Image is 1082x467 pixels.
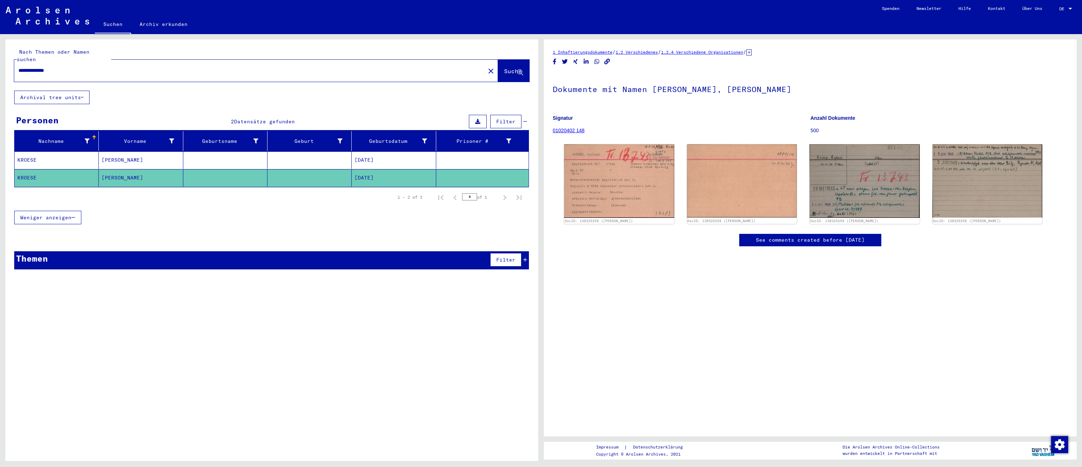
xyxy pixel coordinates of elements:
[496,257,515,263] span: Filter
[658,49,661,55] span: /
[131,16,196,33] a: Archiv erkunden
[932,144,1043,218] img: 004.jpg
[1051,436,1068,453] img: Zustimmung ändern
[687,144,797,217] img: 002.jpg
[604,57,611,66] button: Copy link
[551,57,558,66] button: Share on Facebook
[462,194,498,200] div: of 1
[17,49,90,63] mat-label: Nach Themen oder Namen suchen
[397,194,422,200] div: 1 – 2 of 2
[627,444,691,451] a: Datenschutzerklärung
[811,127,1068,134] p: 500
[1059,6,1067,11] span: DE
[15,151,99,169] mat-cell: KROESE
[20,214,71,221] span: Weniger anzeigen
[95,16,131,34] a: Suchen
[596,451,691,457] p: Copyright © Arolsen Archives, 2021
[593,57,601,66] button: Share on WhatsApp
[234,118,295,125] span: Datensätze gefunden
[553,115,573,121] b: Signatur
[352,169,436,187] mat-cell: [DATE]
[17,138,90,145] div: Nachname
[352,131,436,151] mat-header-cell: Geburtsdatum
[565,219,633,223] a: DocID: 130325258 ([PERSON_NAME])
[810,219,878,223] a: DocID: 130325258 ([PERSON_NAME])
[270,135,351,147] div: Geburt‏
[811,115,855,121] b: Anzahl Dokumente
[490,115,521,128] button: Filter
[6,7,89,25] img: Arolsen_neg.svg
[355,138,427,145] div: Geburtsdatum
[99,151,183,169] mat-cell: [PERSON_NAME]
[186,138,258,145] div: Geburtsname
[436,131,529,151] mat-header-cell: Prisoner #
[270,138,342,145] div: Geburt‏
[15,131,99,151] mat-header-cell: Nachname
[612,49,616,55] span: /
[756,236,865,244] a: See comments created before [DATE]
[14,91,90,104] button: Archival tree units
[572,57,579,66] button: Share on Xing
[596,444,624,451] a: Impressum
[498,190,512,204] button: Next page
[553,73,1068,104] h1: Dokumente mit Namen [PERSON_NAME], [PERSON_NAME]
[564,144,674,218] img: 001.jpg
[16,252,48,265] div: Themen
[15,169,99,187] mat-cell: KROESE
[102,138,174,145] div: Vorname
[17,135,98,147] div: Nachname
[99,131,183,151] mat-header-cell: Vorname
[102,135,183,147] div: Vorname
[843,444,940,450] p: Die Arolsen Archives Online-Collections
[352,151,436,169] mat-cell: [DATE]
[267,131,352,151] mat-header-cell: Geburt‏
[448,190,462,204] button: Previous page
[487,67,495,75] mat-icon: close
[99,169,183,187] mat-cell: [PERSON_NAME]
[843,450,940,457] p: wurden entwickelt in Partnerschaft mit
[355,135,435,147] div: Geburtsdatum
[596,444,691,451] div: |
[810,144,920,218] img: 003.jpg
[186,135,267,147] div: Geburtsname
[583,57,590,66] button: Share on LinkedIn
[743,49,746,55] span: /
[1051,436,1068,453] div: Zustimmung ändern
[933,219,1001,223] a: DocID: 130325258 ([PERSON_NAME])
[561,57,569,66] button: Share on Twitter
[553,49,612,55] a: 1 Inhaftierungsdokumente
[231,118,234,125] span: 2
[439,138,511,145] div: Prisoner #
[616,49,658,55] a: 1.2 Verschiedenes
[512,190,526,204] button: Last page
[183,131,267,151] mat-header-cell: Geburtsname
[496,118,515,125] span: Filter
[553,128,585,133] a: 01020402 148
[484,64,498,78] button: Clear
[498,60,529,82] button: Suche
[16,114,59,127] div: Personen
[661,49,743,55] a: 1.2.4 Verschiedene Organisationen
[14,211,81,224] button: Weniger anzeigen
[434,190,448,204] button: First page
[439,135,520,147] div: Prisoner #
[490,253,521,267] button: Filter
[687,219,756,223] a: DocID: 130325258 ([PERSON_NAME])
[504,68,522,75] span: Suche
[1030,441,1057,459] img: yv_logo.png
